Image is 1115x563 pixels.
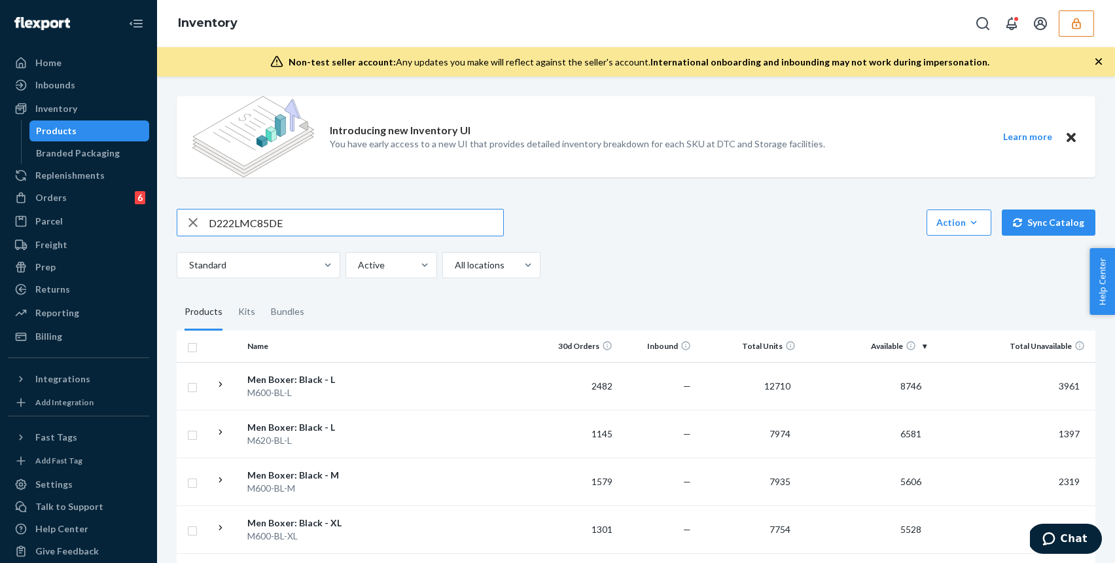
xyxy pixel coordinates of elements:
[895,380,927,391] span: 8746
[1053,380,1085,391] span: 3961
[970,10,996,37] button: Open Search Box
[8,326,149,347] a: Billing
[289,56,396,67] span: Non-test seller account:
[330,123,470,138] p: Introducing new Inventory UI
[135,191,145,204] div: 6
[801,331,932,362] th: Available
[357,259,358,272] input: Active
[8,98,149,119] a: Inventory
[35,261,56,274] div: Prep
[247,421,384,434] div: Men Boxer: Black - L
[247,386,384,399] div: M600-BL-L
[8,518,149,539] a: Help Center
[247,373,384,386] div: Men Boxer: Black - L
[895,428,927,439] span: 6581
[36,124,77,137] div: Products
[123,10,149,37] button: Close Navigation
[29,143,150,164] a: Branded Packaging
[35,478,73,491] div: Settings
[764,524,796,535] span: 7754
[8,395,149,410] a: Add Integration
[178,16,238,30] a: Inventory
[242,331,389,362] th: Name
[271,294,304,331] div: Bundles
[683,476,691,487] span: —
[650,56,989,67] span: International onboarding and inbounding may not work during impersonation.
[247,482,384,495] div: M600-BL-M
[539,362,618,410] td: 2482
[683,380,691,391] span: —
[35,455,82,466] div: Add Fast Tag
[696,331,801,362] th: Total Units
[35,283,70,296] div: Returns
[895,476,927,487] span: 5606
[1002,209,1095,236] button: Sync Catalog
[14,17,70,30] img: Flexport logo
[247,530,384,543] div: M600-BL-XL
[1089,248,1115,315] button: Help Center
[36,147,120,160] div: Branded Packaging
[618,331,696,362] th: Inbound
[8,211,149,232] a: Parcel
[539,458,618,505] td: 1579
[683,524,691,535] span: —
[8,75,149,96] a: Inbounds
[29,120,150,141] a: Products
[8,302,149,323] a: Reporting
[995,129,1060,145] button: Learn more
[8,496,149,517] button: Talk to Support
[35,522,88,536] div: Help Center
[8,187,149,208] a: Orders6
[238,294,255,331] div: Kits
[35,56,62,69] div: Home
[35,397,94,408] div: Add Integration
[35,306,79,319] div: Reporting
[289,56,989,69] div: Any updates you make will reflect against the seller's account.
[764,428,796,439] span: 7974
[8,279,149,300] a: Returns
[683,428,691,439] span: —
[192,96,314,177] img: new-reports-banner-icon.82668bd98b6a51aee86340f2a7b77ae3.png
[1053,428,1085,439] span: 1397
[8,474,149,495] a: Settings
[759,380,796,391] span: 12710
[188,259,189,272] input: Standard
[8,541,149,562] button: Give Feedback
[1053,476,1085,487] span: 2319
[539,331,618,362] th: 30d Orders
[8,257,149,278] a: Prep
[1027,10,1053,37] button: Open account menu
[35,372,90,386] div: Integrations
[936,216,982,229] div: Action
[35,500,103,513] div: Talk to Support
[8,453,149,469] a: Add Fast Tag
[927,209,991,236] button: Action
[8,369,149,390] button: Integrations
[35,79,75,92] div: Inbounds
[247,469,384,482] div: Men Boxer: Black - M
[35,169,105,182] div: Replenishments
[35,330,62,343] div: Billing
[8,52,149,73] a: Home
[35,545,99,558] div: Give Feedback
[932,331,1095,362] th: Total Unavailable
[764,476,796,487] span: 7935
[8,427,149,448] button: Fast Tags
[35,191,67,204] div: Orders
[8,234,149,255] a: Freight
[35,102,77,115] div: Inventory
[539,410,618,458] td: 1145
[1063,129,1080,145] button: Close
[895,524,927,535] span: 5528
[453,259,455,272] input: All locations
[168,5,248,43] ol: breadcrumbs
[209,209,503,236] input: Search inventory by name or sku
[35,431,77,444] div: Fast Tags
[35,238,67,251] div: Freight
[8,165,149,186] a: Replenishments
[35,215,63,228] div: Parcel
[247,517,384,530] div: Men Boxer: Black - XL
[1030,524,1102,556] iframe: Opens a widget where you can chat to one of our agents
